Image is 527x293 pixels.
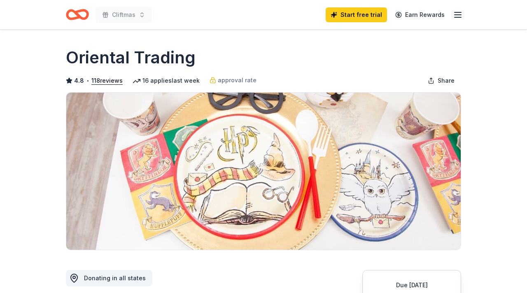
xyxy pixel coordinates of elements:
[112,10,135,20] span: Cliftmas
[326,7,387,22] a: Start free trial
[91,76,123,86] button: 118reviews
[421,72,461,89] button: Share
[74,76,84,86] span: 4.8
[84,274,146,281] span: Donating in all states
[66,46,196,69] h1: Oriental Trading
[218,75,257,85] span: approval rate
[210,75,257,85] a: approval rate
[66,93,461,250] img: Image for Oriental Trading
[66,5,89,24] a: Home
[390,7,450,22] a: Earn Rewards
[86,77,89,84] span: •
[438,76,455,86] span: Share
[133,76,200,86] div: 16 applies last week
[373,280,451,290] div: Due [DATE]
[96,7,152,23] button: Cliftmas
